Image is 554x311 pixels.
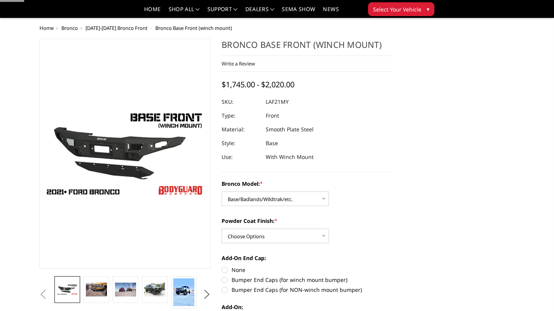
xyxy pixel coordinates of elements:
label: Bumper End Caps (for NON-winch mount bumper) [222,286,393,294]
img: Bronco Base Front (winch mount) [173,278,194,306]
img: Freedom Series - Bronco Base Front Bumper [57,284,77,295]
a: Dealers [245,7,275,18]
dt: Use: [222,150,260,164]
button: Previous [38,289,49,300]
button: Next [201,289,213,300]
dt: SKU: [222,95,260,109]
a: Write a Review [222,60,255,67]
a: [DATE]-[DATE] Bronco Front [85,25,148,31]
a: SEMA Show [282,7,315,18]
img: Bronco Base Front (winch mount) [144,283,165,296]
a: News [323,7,339,18]
dt: Style: [222,136,260,150]
span: ▾ [427,5,429,13]
span: $1,745.00 - $2,020.00 [222,79,294,90]
dd: Smooth Plate Steel [266,123,314,136]
label: Bronco Model: [222,180,393,188]
label: None [222,266,393,274]
a: shop all [169,7,200,18]
span: Bronco Base Front (winch mount) [155,25,232,31]
button: Select Your Vehicle [368,2,434,16]
a: Freedom Series - Bronco Base Front Bumper [39,39,211,268]
a: Home [144,7,161,18]
a: Home [39,25,54,31]
a: Bronco [61,25,78,31]
span: Select Your Vehicle [373,5,421,13]
a: Support [207,7,238,18]
dd: With Winch Mount [266,150,314,164]
img: Bronco Base Front (winch mount) [115,283,136,296]
dt: Material: [222,123,260,136]
dd: Base [266,136,278,150]
h1: Bronco Base Front (winch mount) [222,39,393,56]
label: Add-On End Cap: [222,254,393,262]
label: Add-On: [222,303,393,311]
dd: LAF21MY [266,95,289,109]
label: Powder Coat Finish: [222,217,393,225]
dt: Type: [222,109,260,123]
iframe: Chat Widget [516,274,554,311]
dd: Front [266,109,279,123]
img: Bronco Base Front (winch mount) [86,283,107,296]
label: Bumper End Caps (for winch mount bumper) [222,276,393,284]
